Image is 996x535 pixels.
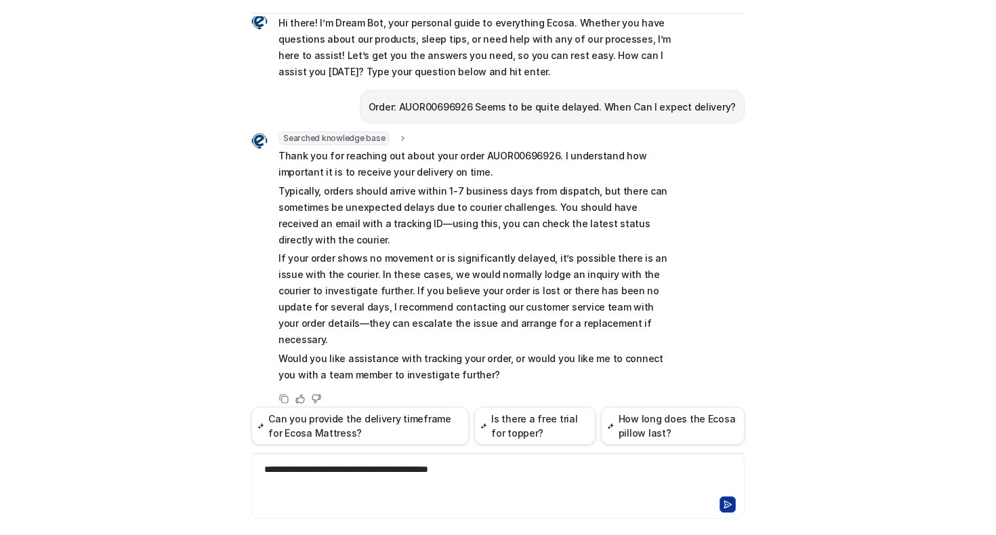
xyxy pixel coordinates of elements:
[369,99,736,115] p: Order: AUOR00696926 Seems to be quite delayed. When Can I expect delivery?
[251,14,268,30] img: Widget
[278,148,675,180] p: Thank you for reaching out about your order AUOR00696926. I understand how important it is to rec...
[474,407,596,445] button: Is there a free trial for topper?
[278,132,390,145] span: Searched knowledge base
[601,407,745,445] button: How long does the Ecosa pillow last?
[278,15,675,80] p: Hi there! I’m Dream Bot, your personal guide to everything Ecosa. Whether you have questions abou...
[251,133,268,149] img: Widget
[251,407,469,445] button: Can you provide the delivery timeframe for Ecosa Mattress?
[278,351,675,383] p: Would you like assistance with tracking your order, or would you like me to connect you with a te...
[278,183,675,248] p: Typically, orders should arrive within 1-7 business days from dispatch, but there can sometimes b...
[278,250,675,348] p: If your order shows no movement or is significantly delayed, it’s possible there is an issue with...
